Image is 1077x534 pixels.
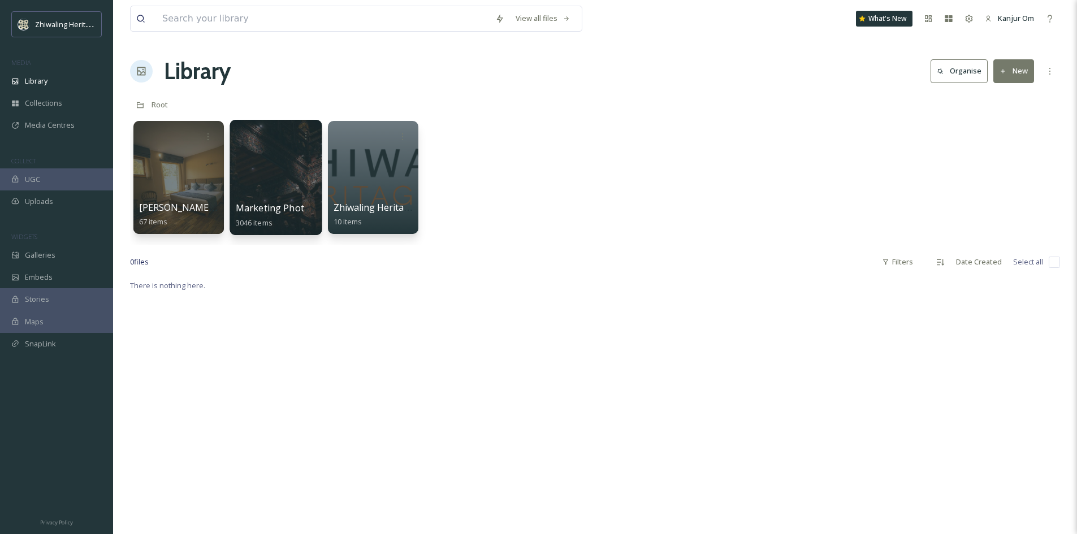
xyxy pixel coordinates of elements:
span: Select all [1013,257,1043,267]
a: [PERSON_NAME] (2)67 items [139,202,224,227]
span: 10 items [334,216,362,227]
span: Marketing Photo Library [236,202,344,214]
span: Zhiwaling Heritage Logo [334,201,439,214]
span: SnapLink [25,338,56,349]
span: UGC [25,174,40,185]
span: [PERSON_NAME] (2) [139,201,224,214]
a: Marketing Photo Library3046 items [236,203,344,228]
a: View all files [510,7,576,29]
span: Media Centres [25,120,75,131]
a: Library [164,54,231,88]
span: COLLECT [11,157,36,165]
a: Root [152,98,168,111]
span: Uploads [25,196,53,207]
input: Search your library [157,6,490,31]
span: Collections [25,98,62,108]
span: Stories [25,294,49,305]
span: Zhiwaling Heritage [35,19,98,29]
span: WIDGETS [11,232,37,241]
button: Organise [931,59,988,83]
a: What's New [856,11,912,27]
span: Root [152,99,168,110]
span: Embeds [25,272,53,283]
a: Organise [931,59,993,83]
span: Kanjur Om [998,13,1034,23]
span: 0 file s [130,257,149,267]
span: 3046 items [236,217,273,227]
img: Screenshot%202025-04-29%20at%2011.05.50.png [18,19,29,30]
div: Date Created [950,251,1007,273]
button: New [993,59,1034,83]
span: There is nothing here. [130,280,205,290]
span: Galleries [25,250,55,261]
span: MEDIA [11,58,31,67]
a: Kanjur Om [979,7,1040,29]
div: Filters [876,251,919,273]
span: Library [25,76,47,86]
a: Privacy Policy [40,515,73,528]
a: Zhiwaling Heritage Logo10 items [334,202,439,227]
span: 67 items [139,216,167,227]
span: Maps [25,316,44,327]
span: Privacy Policy [40,519,73,526]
